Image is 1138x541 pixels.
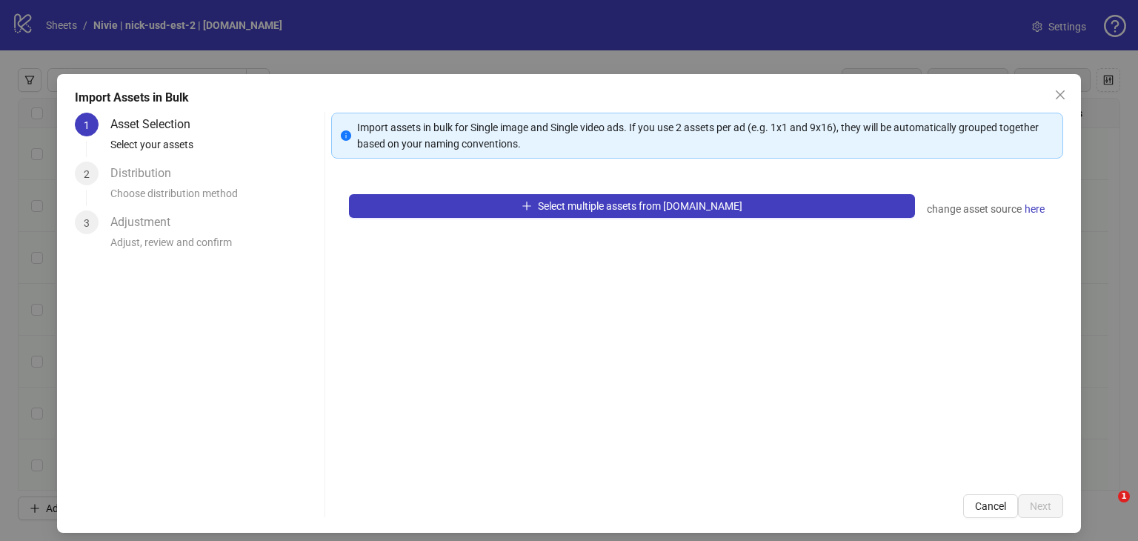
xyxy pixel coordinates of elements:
span: Select multiple assets from [DOMAIN_NAME] [538,200,742,212]
span: close [1054,89,1066,101]
div: Distribution [110,162,183,185]
span: 1 [84,119,90,131]
div: Import Assets in Bulk [75,89,1063,107]
div: Adjust, review and confirm [110,234,319,259]
span: plus [522,201,532,211]
button: Close [1048,83,1072,107]
span: here [1025,201,1045,217]
div: Select your assets [110,136,319,162]
div: Choose distribution method [110,185,319,210]
span: Cancel [975,500,1006,512]
div: Asset Selection [110,113,202,136]
span: 2 [84,168,90,180]
a: here [1024,200,1045,218]
button: Cancel [963,494,1018,518]
button: Select multiple assets from [DOMAIN_NAME] [349,194,915,218]
div: Import assets in bulk for Single image and Single video ads. If you use 2 assets per ad (e.g. 1x1... [357,119,1054,152]
div: Adjustment [110,210,182,234]
button: Next [1018,494,1063,518]
span: 1 [1118,491,1130,502]
div: change asset source [927,200,1045,218]
iframe: Intercom live chat [1088,491,1123,526]
span: info-circle [341,130,351,141]
span: 3 [84,217,90,229]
